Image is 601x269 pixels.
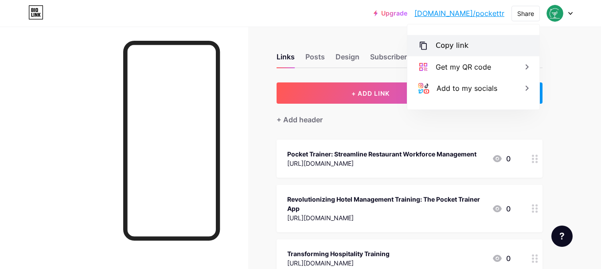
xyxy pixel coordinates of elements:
div: + Add header [277,114,323,125]
div: [URL][DOMAIN_NAME] [287,258,390,268]
a: [DOMAIN_NAME]/pockettr [414,8,504,19]
div: Pocket Trainer: Streamline Restaurant Workforce Management [287,149,476,159]
span: + ADD LINK [351,90,390,97]
div: Subscribers [370,51,411,67]
div: 0 [492,253,511,264]
div: Revolutionizing Hotel Management Training: The Pocket Trainer App [287,195,485,213]
div: Design [336,51,359,67]
div: Transforming Hospitality Training [287,249,390,258]
div: Share [517,9,534,18]
button: + ADD LINK [277,82,465,104]
img: Pocket Trainer [546,5,563,22]
div: Posts [305,51,325,67]
div: Copy link [436,40,468,51]
div: [URL][DOMAIN_NAME] [287,159,476,168]
div: Links [277,51,295,67]
div: 0 [492,203,511,214]
div: Add to my socials [437,83,497,94]
div: 0 [492,153,511,164]
div: Get my QR code [436,62,491,72]
div: [URL][DOMAIN_NAME] [287,213,485,222]
a: Upgrade [374,10,407,17]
